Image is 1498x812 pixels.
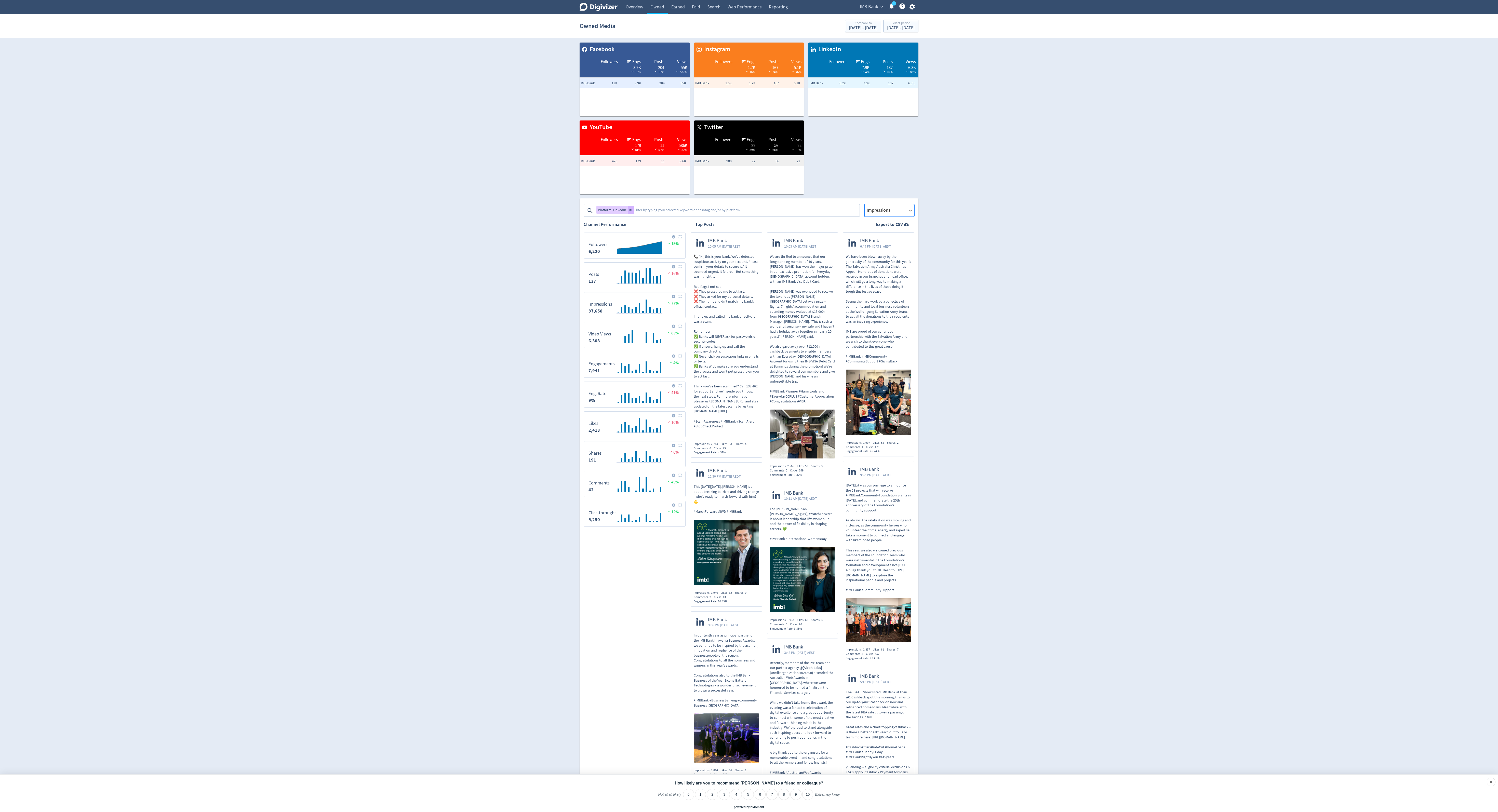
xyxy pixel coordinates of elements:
[619,156,642,166] td: 179
[898,65,916,69] div: 6.3K
[586,235,683,256] svg: Followers 6,220
[678,235,682,238] img: Placeholder
[588,248,600,254] strong: 6,220
[656,286,662,291] text: Sep
[588,450,602,456] dt: Shares
[694,450,729,455] div: Engagement Rate
[666,420,671,424] img: negative-performance.svg
[614,494,620,500] text: Sep
[737,143,755,147] div: 22
[702,123,723,132] span: Twitter
[683,789,694,800] li: 0
[791,59,801,65] span: Views
[734,805,764,809] div: powered by inmoment
[791,69,796,73] img: negative-performance-white.svg
[694,633,759,708] p: In our tenth year as principal partner of the IMB Bank Illawarra Business Awards, we continue to ...
[630,70,641,74] span: 13%
[866,445,882,449] div: Clicks
[710,446,711,450] span: 0
[656,315,662,321] text: Sep
[895,78,918,88] td: 6.3K
[784,238,817,244] span: IMB Bank
[656,375,662,381] text: Sep
[846,598,911,642] img: https://media.cf.digivizer.com/images/linkedin-121165075-urn:li:ugcPost:7256975590681923588-24573...
[770,410,835,458] img: https://media.cf.digivizer.com/images/linkedin-121165075-urn:li:share:7325671469231820800-3642a9d...
[791,148,801,152] span: 87%
[708,617,739,623] span: IMB Bank
[845,20,881,32] button: Compare to[DATE] - [DATE]
[694,591,721,595] div: Impressions
[767,148,778,152] span: 64%
[870,449,879,453] span: 26.74%
[588,427,600,433] strong: 2,418
[883,20,918,32] button: Select period[DATE]- [DATE]
[735,442,749,446] div: Shares
[887,26,915,30] div: [DATE] - [DATE]
[666,78,690,88] td: 55K
[666,241,671,245] img: positive-performance.svg
[632,59,641,65] span: Engs
[666,271,679,276] span: 16%
[882,69,887,73] img: negative-performance-white.svg
[678,295,682,298] img: Placeholder
[628,494,634,500] text: Jan
[767,69,772,73] img: negative-performance-white.svg
[614,435,620,440] text: Sep
[628,375,634,381] text: Jan
[790,468,806,473] div: Clicks
[588,457,596,463] strong: 191
[695,789,706,800] li: 1
[601,137,618,143] span: Followers
[861,59,870,65] span: Engs
[905,69,910,73] img: positive-performance-white.svg
[846,449,882,453] div: Engagement Rate
[656,345,662,351] text: Sep
[755,789,766,800] li: 6
[816,45,841,54] span: LinkedIn
[588,517,600,523] strong: 5,290
[797,464,811,468] div: Likes
[784,244,817,249] span: 10:03 AM [DATE] AEST
[588,397,595,403] strong: 9%
[586,473,683,495] svg: Comments 42
[860,238,891,244] span: IMB Bank
[614,405,620,410] text: Sep
[784,490,817,496] span: IMB Bank
[676,147,681,151] img: negative-performance-white.svg
[586,443,683,465] svg: Shares 191
[666,390,679,395] span: 41%
[614,345,620,351] text: Sep
[630,147,635,151] img: negative-performance-white.svg
[791,147,796,151] img: negative-performance-white.svg
[750,805,764,809] a: InMoment
[784,496,817,501] span: 10:11 AM [DATE] AEDT
[737,65,755,69] div: 1.7K
[786,468,787,472] span: 0
[708,238,740,244] span: IMB Bank
[745,442,746,446] span: 4
[586,324,683,346] svg: Video Views 6,308
[580,18,615,34] h1: Owned Media
[584,221,686,228] h2: Channel Performance
[619,78,642,88] td: 3.9K
[656,405,662,410] text: Sep
[744,148,755,152] span: 59%
[708,468,741,474] span: IMB Bank
[653,70,664,74] span: 19%
[811,464,825,468] div: Shares
[875,65,893,69] div: 137
[666,331,679,336] span: 83%
[767,485,838,614] a: IMB Bank10:11 AM [DATE] AEDTFor [PERSON_NAME] San [PERSON_NAME]\_og9r7), #MarchForward is about l...
[694,713,759,762] img: https://media.cf.digivizer.com/images/linkedin-121165075-urn:li:ugcPost:7375757257160065024-a12cf...
[669,65,687,69] div: 55K
[694,446,714,451] div: Comments
[711,442,718,446] span: 2,714
[676,148,687,152] span: 52%
[860,472,891,478] span: 9:30 PM [DATE] AEDT
[876,221,903,228] strong: Export to CSV
[588,391,606,397] dt: Eng. Rate
[581,159,601,164] span: IMB Bank
[799,468,804,472] span: 149
[747,59,755,65] span: Engs
[805,464,808,468] span: 50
